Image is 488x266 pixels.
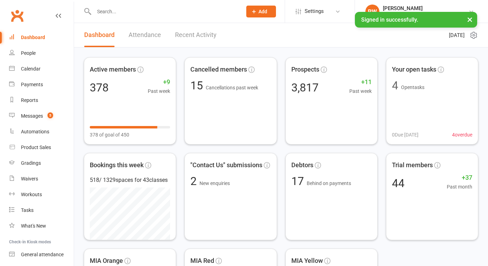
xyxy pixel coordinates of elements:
[383,12,468,18] div: Urban Muaythai - [GEOGRAPHIC_DATA]
[392,160,433,170] span: Trial members
[9,187,74,202] a: Workouts
[9,45,74,61] a: People
[21,129,49,134] div: Automations
[365,5,379,19] div: RW
[9,155,74,171] a: Gradings
[21,145,51,150] div: Product Sales
[447,183,472,191] span: Past month
[9,108,74,124] a: Messages 5
[21,223,46,229] div: What's New
[258,9,267,14] span: Add
[21,113,43,119] div: Messages
[90,82,109,93] div: 378
[90,176,170,185] div: 518 / 1329 spaces for 43 classes
[175,23,217,47] a: Recent Activity
[9,93,74,108] a: Reports
[199,180,230,186] span: New enquiries
[21,160,41,166] div: Gradings
[291,82,319,93] div: 3,817
[392,80,398,91] div: 4
[21,97,38,103] div: Reports
[291,160,313,170] span: Debtors
[190,160,262,170] span: "Contact Us" submissions
[291,256,323,266] span: MIA Yellow
[349,87,372,95] span: Past week
[92,7,237,16] input: Search...
[190,175,199,188] span: 2
[392,131,418,139] span: 0 Due [DATE]
[9,171,74,187] a: Waivers
[392,178,405,189] div: 44
[9,77,74,93] a: Payments
[21,207,34,213] div: Tasks
[190,256,214,266] span: MIA Red
[90,160,144,170] span: Bookings this week
[206,85,258,90] span: Cancellations past week
[21,252,64,257] div: General attendance
[307,180,351,186] span: Behind on payments
[246,6,276,17] button: Add
[392,65,436,75] span: Your open tasks
[148,87,170,95] span: Past week
[21,176,38,182] div: Waivers
[190,65,247,75] span: Cancelled members
[401,84,424,90] span: Open tasks
[190,79,206,92] span: 15
[9,140,74,155] a: Product Sales
[90,131,129,139] span: 378 of goal of 450
[452,131,472,139] span: 4 overdue
[305,3,324,19] span: Settings
[464,12,476,27] button: ×
[21,35,45,40] div: Dashboard
[9,30,74,45] a: Dashboard
[48,112,53,118] span: 5
[90,65,136,75] span: Active members
[449,31,465,39] span: [DATE]
[9,202,74,218] a: Tasks
[383,5,468,12] div: [PERSON_NAME]
[21,192,42,197] div: Workouts
[9,218,74,234] a: What's New
[90,256,123,266] span: MIA Orange
[148,77,170,87] span: +9
[21,50,36,56] div: People
[291,65,319,75] span: Prospects
[8,7,26,24] a: Clubworx
[21,82,43,87] div: Payments
[9,124,74,140] a: Automations
[349,77,372,87] span: +11
[21,66,41,72] div: Calendar
[84,23,115,47] a: Dashboard
[129,23,161,47] a: Attendance
[9,247,74,263] a: General attendance kiosk mode
[9,61,74,77] a: Calendar
[361,16,418,23] span: Signed in successfully.
[291,175,307,188] span: 17
[447,173,472,183] span: +37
